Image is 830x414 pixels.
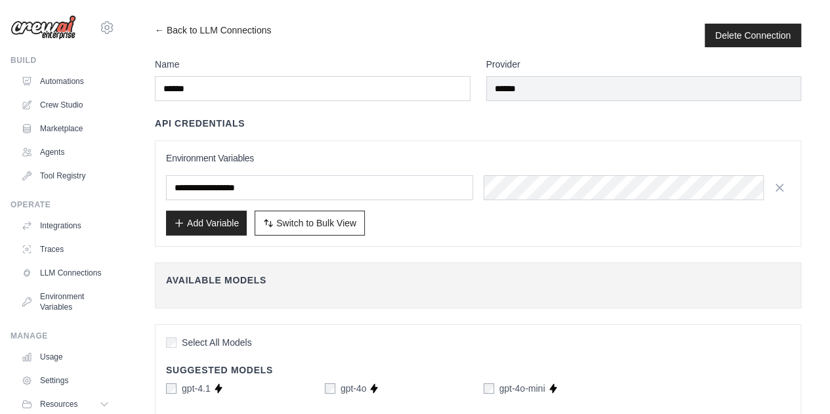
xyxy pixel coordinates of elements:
input: gpt-4o [325,383,335,394]
img: Logo [10,15,76,40]
button: Delete Connection [715,29,791,42]
label: Name [155,58,470,71]
h4: Available Models [166,274,790,287]
input: Select All Models [166,337,176,348]
span: Switch to Bulk View [276,217,356,230]
a: Crew Studio [16,94,115,115]
a: Tool Registry [16,165,115,186]
a: Settings [16,370,115,391]
label: Provider [486,58,802,71]
a: Integrations [16,215,115,236]
div: Build [10,55,115,66]
span: Resources [40,399,77,409]
input: gpt-4.1 [166,383,176,394]
h4: API Credentials [155,117,245,130]
label: gpt-4o [341,382,367,395]
div: Operate [10,199,115,210]
a: ← Back to LLM Connections [155,24,271,47]
input: gpt-4o-mini [484,383,494,394]
a: LLM Connections [16,262,115,283]
button: Add Variable [166,211,247,236]
span: Select All Models [182,336,252,349]
h3: Environment Variables [166,152,790,165]
a: Automations [16,71,115,92]
label: gpt-4o-mini [499,382,545,395]
a: Agents [16,142,115,163]
a: Marketplace [16,118,115,139]
h4: Suggested Models [166,363,790,377]
a: Usage [16,346,115,367]
a: Traces [16,239,115,260]
a: Environment Variables [16,286,115,318]
button: Switch to Bulk View [255,211,365,236]
div: Manage [10,331,115,341]
label: gpt-4.1 [182,382,211,395]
